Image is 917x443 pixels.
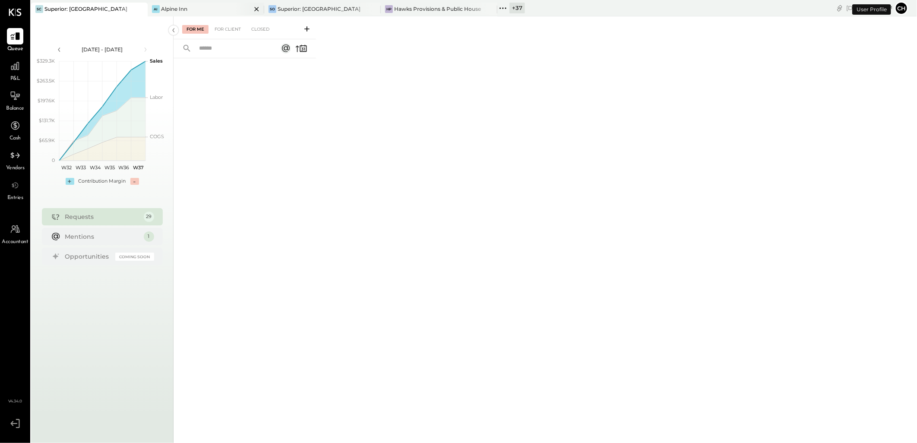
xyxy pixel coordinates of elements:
div: Closed [247,25,274,34]
a: Queue [0,28,30,53]
div: Mentions [65,232,139,241]
a: Balance [0,88,30,113]
div: - [130,178,139,185]
text: Sales [150,58,163,64]
div: Coming Soon [115,253,154,261]
text: 0 [52,157,55,163]
span: Cash [9,135,21,142]
span: Accountant [2,238,28,246]
a: P&L [0,58,30,83]
text: W32 [61,165,71,171]
text: $197.6K [38,98,55,104]
div: For Me [182,25,209,34]
div: Alpine Inn [161,5,187,13]
text: $65.9K [39,137,55,143]
text: W33 [76,165,86,171]
div: [DATE] - [DATE] [66,46,139,53]
div: SO [269,5,276,13]
div: + 37 [509,3,525,13]
div: SC [35,5,43,13]
div: 29 [144,212,154,222]
div: Opportunities [65,252,111,261]
a: Vendors [0,147,30,172]
div: Hawks Provisions & Public House [394,5,481,13]
div: HP [385,5,393,13]
text: $329.3K [37,58,55,64]
div: Requests [65,212,139,221]
a: Entries [0,177,30,202]
a: Cash [0,117,30,142]
text: $263.5K [37,78,55,84]
span: Vendors [6,165,25,172]
span: Queue [7,45,23,53]
text: $131.7K [39,117,55,123]
span: P&L [10,75,20,83]
div: User Profile [852,4,891,15]
div: + [66,178,74,185]
div: For Client [210,25,245,34]
text: W34 [89,165,101,171]
text: COGS [150,133,164,139]
div: Superior: [GEOGRAPHIC_DATA] [44,5,127,13]
span: Balance [6,105,24,113]
div: Superior: [GEOGRAPHIC_DATA] [278,5,360,13]
a: Accountant [0,221,30,246]
button: Ch [895,1,908,15]
text: W37 [133,165,143,171]
span: Entries [7,194,23,202]
div: AI [152,5,160,13]
text: Labor [150,94,163,100]
div: copy link [835,3,844,13]
text: W35 [104,165,114,171]
div: [DATE] [846,4,892,12]
div: 1 [144,231,154,242]
div: Contribution Margin [79,178,126,185]
text: W36 [118,165,129,171]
